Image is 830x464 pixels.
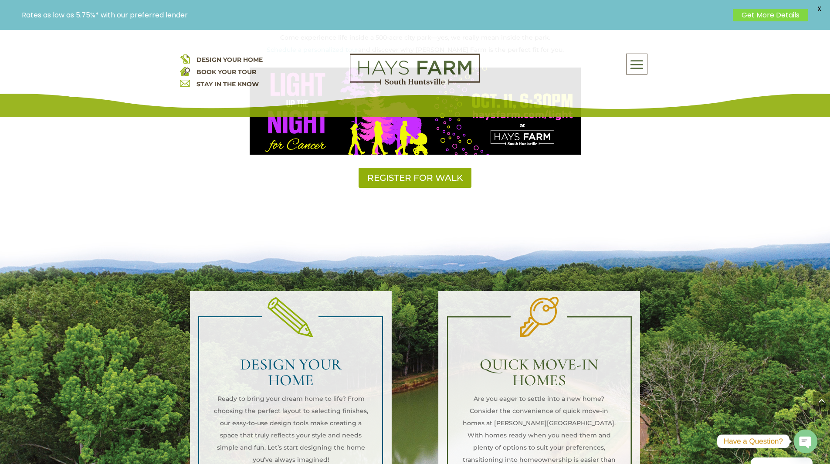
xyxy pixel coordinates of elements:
a: BOOK YOUR TOUR [196,68,256,76]
a: hays farm homes huntsville development [350,79,480,87]
img: design your home [180,54,190,64]
p: Rates as low as 5.75%* with our preferred lender [22,11,728,19]
h2: DESIGN YOUR HOME [213,357,369,393]
a: DESIGN YOUR HOME [196,56,263,64]
img: Logo [350,54,480,85]
h2: QUICK MOVE-IN HOMES [461,357,617,393]
span: X [813,2,826,15]
a: STAY IN THE KNOW [196,80,259,88]
a: Get More Details [733,9,808,21]
a: REGISTER FOR WALK [359,168,471,188]
img: book your home tour [180,66,190,76]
